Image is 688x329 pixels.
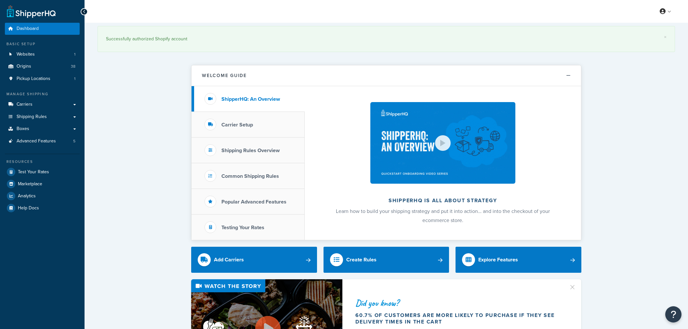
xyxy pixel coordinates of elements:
[18,193,36,199] span: Analytics
[5,135,80,147] li: Advanced Features
[324,247,449,273] a: Create Rules
[221,225,264,230] h3: Testing Your Rates
[5,41,80,47] div: Basic Setup
[17,114,47,120] span: Shipping Rules
[17,26,39,32] span: Dashboard
[17,76,50,82] span: Pickup Locations
[5,73,80,85] li: Pickup Locations
[192,65,581,86] button: Welcome Guide
[370,102,515,184] img: ShipperHQ is all about strategy
[665,306,681,322] button: Open Resource Center
[5,123,80,135] a: Boxes
[17,102,33,107] span: Carriers
[73,138,75,144] span: 5
[221,173,279,179] h3: Common Shipping Rules
[5,202,80,214] a: Help Docs
[5,111,80,123] a: Shipping Rules
[478,255,518,264] div: Explore Features
[5,135,80,147] a: Advanced Features5
[74,76,75,82] span: 1
[5,60,80,72] a: Origins38
[5,99,80,111] a: Carriers
[5,48,80,60] a: Websites1
[5,23,80,35] a: Dashboard
[18,169,49,175] span: Test Your Rates
[18,205,39,211] span: Help Docs
[106,34,667,44] div: Successfully authorized Shopify account
[202,73,247,78] h2: Welcome Guide
[5,159,80,164] div: Resources
[346,255,377,264] div: Create Rules
[5,48,80,60] li: Websites
[17,126,29,132] span: Boxes
[5,73,80,85] a: Pickup Locations1
[71,64,75,69] span: 38
[5,190,80,202] a: Analytics
[17,64,31,69] span: Origins
[214,255,244,264] div: Add Carriers
[355,312,561,325] div: 60.7% of customers are more likely to purchase if they see delivery times in the cart
[322,198,564,204] h2: ShipperHQ is all about strategy
[5,60,80,72] li: Origins
[221,199,286,205] h3: Popular Advanced Features
[221,96,280,102] h3: ShipperHQ: An Overview
[191,247,317,273] a: Add Carriers
[17,52,35,57] span: Websites
[5,166,80,178] a: Test Your Rates
[18,181,42,187] span: Marketplace
[456,247,581,273] a: Explore Features
[221,122,253,128] h3: Carrier Setup
[74,52,75,57] span: 1
[5,178,80,190] a: Marketplace
[17,138,56,144] span: Advanced Features
[664,34,667,40] a: ×
[221,148,280,153] h3: Shipping Rules Overview
[336,207,550,224] span: Learn how to build your shipping strategy and put it into action… and into the checkout of your e...
[355,298,561,308] div: Did you know?
[5,91,80,97] div: Manage Shipping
